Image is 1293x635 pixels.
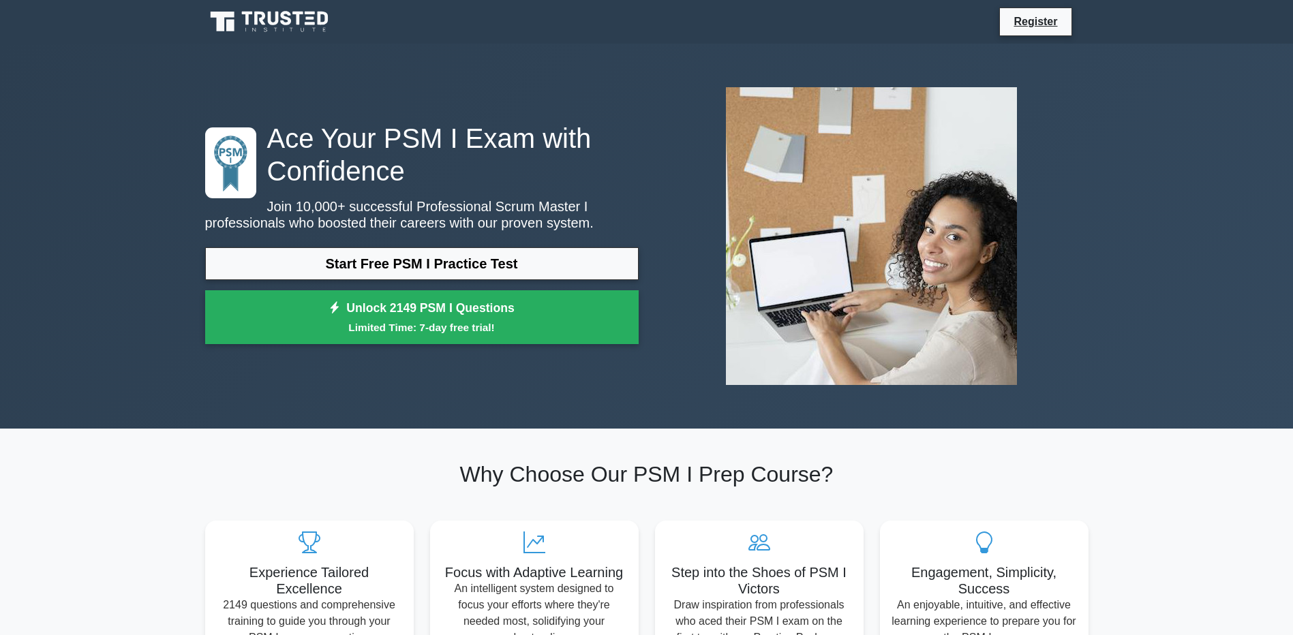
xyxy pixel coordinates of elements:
[205,198,639,231] p: Join 10,000+ successful Professional Scrum Master I professionals who boosted their careers with ...
[216,564,403,597] h5: Experience Tailored Excellence
[205,247,639,280] a: Start Free PSM I Practice Test
[205,290,639,345] a: Unlock 2149 PSM I QuestionsLimited Time: 7-day free trial!
[222,320,622,335] small: Limited Time: 7-day free trial!
[441,564,628,580] h5: Focus with Adaptive Learning
[205,461,1089,487] h2: Why Choose Our PSM I Prep Course?
[205,122,639,187] h1: Ace Your PSM I Exam with Confidence
[1005,13,1065,30] a: Register
[891,564,1078,597] h5: Engagement, Simplicity, Success
[666,564,853,597] h5: Step into the Shoes of PSM I Victors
